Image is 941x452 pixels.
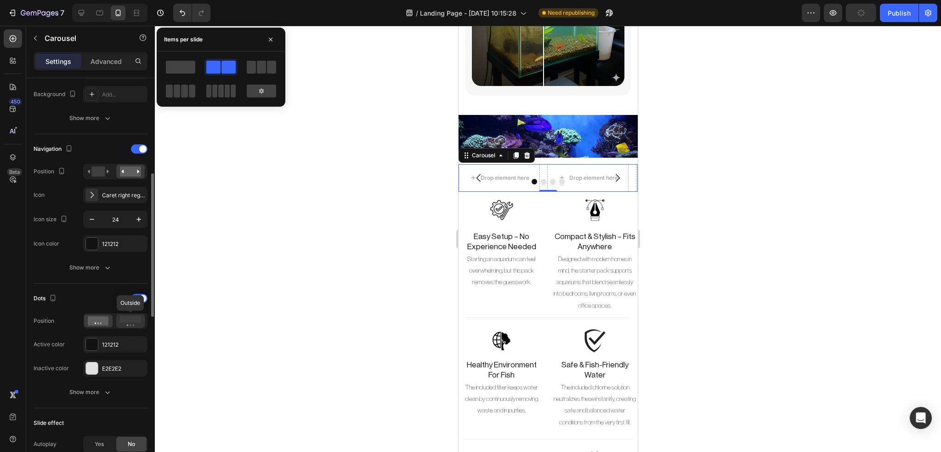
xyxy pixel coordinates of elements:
div: Background [34,88,78,101]
div: Undo/Redo [173,4,210,22]
span: Yes [95,440,104,448]
div: Autoplay [34,440,57,448]
div: Navigation [34,143,74,155]
div: Show more [69,114,112,123]
div: Open Intercom Messenger [910,407,932,429]
p: Settings [45,57,71,66]
p: 7 [60,7,64,18]
div: Publish [888,8,911,18]
div: Icon [34,191,45,199]
div: Beta [7,168,22,176]
div: Caret right regular [102,191,145,200]
div: Show more [69,388,112,397]
div: 450 [9,98,22,105]
button: Show more [34,384,147,401]
div: E2E2E2 [102,365,145,373]
div: Add... [102,91,145,99]
button: Show more [34,259,147,276]
div: Icon size [34,213,69,226]
span: No [128,440,135,448]
div: Inactive color [34,364,69,372]
div: Items per slide [164,35,203,44]
span: / [416,8,418,18]
div: Active color [34,340,65,349]
span: Need republishing [548,9,595,17]
button: Show more [34,110,147,126]
div: Show more [69,263,112,272]
div: Icon color [34,240,59,248]
div: Slide effect [34,419,64,427]
div: 121212 [102,240,145,248]
div: Position [34,317,54,325]
p: Carousel [45,33,123,44]
iframe: Design area [459,26,638,452]
div: Dots [34,292,58,305]
div: 121212 [102,341,145,349]
button: 7 [4,4,68,22]
span: Landing Page - [DATE] 10:15:28 [420,8,516,18]
div: Position [34,166,67,178]
p: Advanced [91,57,122,66]
button: Publish [880,4,918,22]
